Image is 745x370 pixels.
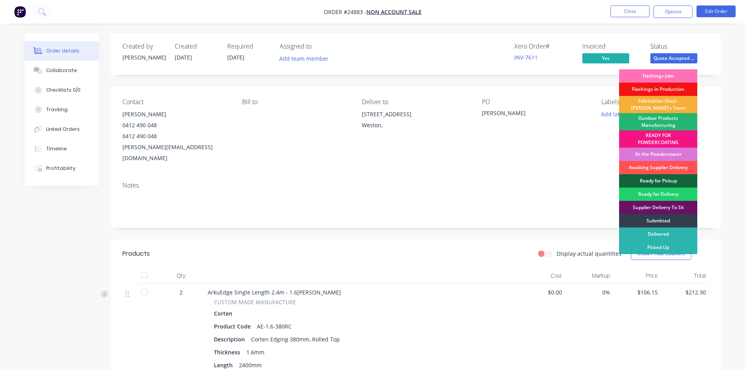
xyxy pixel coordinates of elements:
[601,98,709,106] div: Labels
[613,268,661,283] div: Price
[582,53,629,63] span: Yes
[619,174,697,188] div: Ready for Pickup
[619,201,697,214] div: Supplier Delivery To Sit
[661,268,709,283] div: Total
[25,119,99,139] button: Linked Orders
[616,288,658,296] span: $106.15
[122,53,165,61] div: [PERSON_NAME]
[227,54,244,61] span: [DATE]
[122,43,165,50] div: Created by
[697,5,736,17] button: Edit Order
[619,227,697,241] div: Delivered
[619,188,697,201] div: Ready for Delivery
[619,241,697,254] div: Picked Up
[482,98,589,106] div: PO
[362,120,469,131] div: Weston,
[362,109,469,134] div: [STREET_ADDRESS]Weston,
[122,109,230,164] div: [PERSON_NAME]0412 490 0480412 490 048[PERSON_NAME][EMAIL_ADDRESS][DOMAIN_NAME]
[619,148,697,161] div: At the Powdercoater
[208,289,341,296] span: ArkuEdge Single Length 2.4m - 1.6[PERSON_NAME]
[14,6,26,18] img: Factory
[214,334,248,345] div: Description
[650,43,709,50] div: Status
[514,54,538,61] a: INV-7611
[280,53,333,64] button: Add team member
[46,165,75,172] div: Profitability
[610,5,650,17] button: Close
[362,109,469,120] div: [STREET_ADDRESS]
[214,321,254,332] div: Product Code
[46,106,68,113] div: Tracking
[214,347,243,358] div: Thickness
[582,43,641,50] div: Invoiced
[254,321,295,332] div: AE-1.6-380RC
[619,69,697,83] div: Flashings Jobs
[597,109,633,119] button: Add labels
[122,120,230,131] div: 0412 490 048
[122,142,230,164] div: [PERSON_NAME][EMAIL_ADDRESS][DOMAIN_NAME]
[568,288,610,296] span: 0%
[517,268,565,283] div: Cost
[521,288,562,296] span: $0.00
[650,53,697,63] span: Quote Accepted ...
[25,41,99,61] button: Order details
[227,43,270,50] div: Required
[243,347,267,358] div: 1.6mm
[46,47,79,54] div: Order details
[248,334,343,345] div: Corten Edging 380mm, Rolled Top
[619,83,697,96] div: Flashings in Production
[653,5,693,18] button: Options
[366,8,422,16] a: NON ACCOUNT SALE
[46,87,81,94] div: Checklists 0/0
[122,109,230,120] div: [PERSON_NAME]
[557,249,621,258] label: Display actual quantities
[25,80,99,100] button: Checklists 0/0
[650,53,697,65] button: Quote Accepted ...
[180,288,183,296] span: 2
[324,8,366,16] span: Order #24883 -
[25,61,99,80] button: Collaborate
[175,54,192,61] span: [DATE]
[482,109,580,120] div: [PERSON_NAME]
[46,126,80,133] div: Linked Orders
[25,139,99,159] button: Timeline
[619,214,697,227] div: Submitted
[514,43,573,50] div: Xero Order #
[122,98,230,106] div: Contact
[25,100,99,119] button: Tracking
[619,161,697,174] div: Awaiting Supplier Delivery
[362,98,469,106] div: Deliver to
[175,43,218,50] div: Created
[158,268,205,283] div: Qty
[46,145,67,152] div: Timeline
[664,288,706,296] span: $212.30
[280,43,358,50] div: Assigned to
[122,249,150,258] div: Products
[122,182,709,189] div: Notes
[122,131,230,142] div: 0412 490 048
[565,268,613,283] div: Markup
[214,308,235,319] div: Corten
[214,298,296,306] span: CUSTOM MADE MANUFACTURE
[619,130,697,148] div: READY FOR POWDERCOATING
[25,159,99,178] button: Profitability
[242,98,349,106] div: Bill to
[619,113,697,130] div: Outdoor Products Manufacturing
[619,96,697,113] div: Fabrication Shed - [PERSON_NAME]'s Team
[46,67,77,74] div: Collaborate
[275,53,332,64] button: Add team member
